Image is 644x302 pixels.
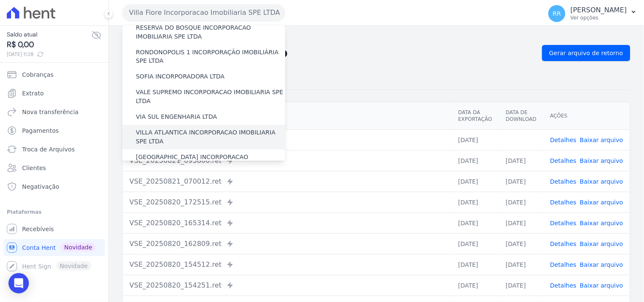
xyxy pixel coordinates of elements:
a: Negativação [3,178,105,195]
span: Nova transferência [22,108,79,116]
label: [GEOGRAPHIC_DATA] INCORPORACAO IMOBILIARIA SPE LTDA [136,153,285,171]
span: Extrato [22,89,44,98]
td: [DATE] [451,192,499,213]
td: [DATE] [451,254,499,275]
td: [DATE] [451,213,499,233]
a: Troca de Arquivos [3,141,105,158]
div: Open Intercom Messenger [8,273,29,294]
div: VSE_20250821_112916.ret [129,135,444,145]
span: Gerar arquivo de retorno [549,49,623,57]
a: Detalhes [550,199,577,206]
a: Detalhes [550,157,577,164]
label: RESERVA DO BOSQUE INCORPORACAO IMOBILIARIA SPE LTDA [136,23,285,41]
td: [DATE] [451,233,499,254]
button: RR [PERSON_NAME] Ver opções [542,2,644,25]
th: Arquivo [123,102,451,130]
div: VSE_20250820_162809.ret [129,239,444,249]
a: Extrato [3,85,105,102]
a: Cobranças [3,66,105,83]
span: Novidade [61,243,96,252]
span: Conta Hent [22,243,56,252]
a: Baixar arquivo [580,178,623,185]
td: [DATE] [499,171,543,192]
a: Conta Hent Novidade [3,239,105,256]
a: Detalhes [550,240,577,247]
td: [DATE] [451,275,499,296]
label: VALE SUPREMO INCORPORACAO IMOBILIARIA SPE LTDA [136,88,285,106]
a: Baixar arquivo [580,137,623,143]
button: Villa Fiore Incorporacao Imobiliaria SPE LTDA [122,4,285,21]
a: Detalhes [550,178,577,185]
a: Baixar arquivo [580,199,623,206]
label: VIA SUL ENGENHARIA LTDA [136,113,217,122]
a: Baixar arquivo [580,261,623,268]
a: Baixar arquivo [580,240,623,247]
label: SOFIA INCORPORADORA LTDA [136,73,225,81]
a: Clientes [3,159,105,176]
p: [PERSON_NAME] [571,6,627,14]
span: [DATE] 11:28 [7,50,91,58]
label: RONDONOPOLIS 1 INCORPORAÇÃO IMOBILIÁRIA SPE LTDA [136,48,285,66]
nav: Breadcrumb [122,33,630,42]
a: Baixar arquivo [580,157,623,164]
a: Detalhes [550,282,577,289]
th: Ações [543,102,630,130]
span: Cobranças [22,70,53,79]
a: Nova transferência [3,103,105,120]
a: Baixar arquivo [580,220,623,226]
span: R$ 0,00 [7,39,91,50]
a: Recebíveis [3,221,105,238]
td: [DATE] [451,171,499,192]
span: Pagamentos [22,126,59,135]
span: Saldo atual [7,30,91,39]
a: Detalhes [550,261,577,268]
td: [DATE] [499,213,543,233]
td: [DATE] [451,129,499,150]
div: VSE_20250820_165314.ret [129,218,444,228]
span: RR [553,11,561,17]
td: [DATE] [499,233,543,254]
span: Negativação [22,182,59,191]
div: VSE_20250821_095800.ret [129,156,444,166]
td: [DATE] [499,192,543,213]
a: Detalhes [550,220,577,226]
h2: Exportações de Retorno [122,47,535,59]
p: Ver opções [571,14,627,21]
a: Gerar arquivo de retorno [542,45,630,61]
div: VSE_20250820_154512.ret [129,260,444,270]
td: [DATE] [451,150,499,171]
label: VILLA ATLANTICA INCORPORACAO IMOBILIARIA SPE LTDA [136,129,285,146]
nav: Sidebar [7,66,101,275]
div: VSE_20250820_154251.ret [129,280,444,291]
th: Data da Exportação [451,102,499,130]
span: Troca de Arquivos [22,145,75,154]
div: VSE_20250821_070012.ret [129,176,444,187]
td: [DATE] [499,150,543,171]
div: VSE_20250820_172515.ret [129,197,444,207]
th: Data de Download [499,102,543,130]
span: Recebíveis [22,225,54,233]
td: [DATE] [499,254,543,275]
a: Baixar arquivo [580,282,623,289]
td: [DATE] [499,275,543,296]
a: Detalhes [550,137,577,143]
div: Plataformas [7,207,101,217]
span: Clientes [22,164,46,172]
a: Pagamentos [3,122,105,139]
